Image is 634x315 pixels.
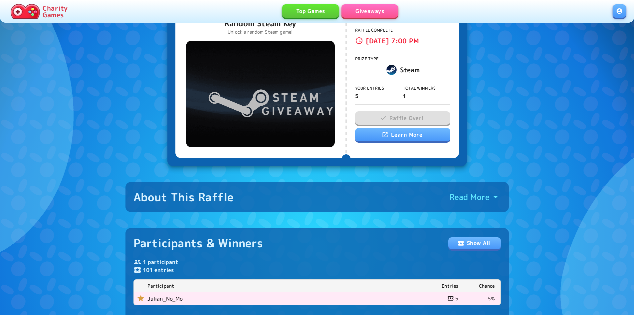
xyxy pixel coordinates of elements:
p: Read More [450,192,490,202]
th: Entries [427,280,464,292]
h6: Steam [400,64,420,75]
span: Your Entries [355,85,384,91]
div: About This Raffle [133,190,234,204]
img: Random Steam Key [186,41,335,147]
p: [DATE] 7:00 PM [366,35,419,46]
th: Chance [464,280,500,292]
p: Julian_No_Mo [147,295,422,303]
button: About This RaffleRead More [125,182,509,212]
img: Charity.Games [11,4,40,19]
p: Random Steam Key [224,18,296,29]
div: Participants & Winners [133,236,263,250]
p: 1 [403,92,450,100]
span: Raffle Complete [355,27,393,33]
button: Show All [448,237,501,249]
td: 5% [464,292,500,305]
th: Participant [142,280,428,292]
a: Learn More [355,128,450,141]
p: 5 [355,92,403,100]
p: Unlock a random Steam game! [224,29,296,35]
p: 101 entries [133,266,501,274]
p: 1 participant [133,258,501,266]
span: Total Winners [403,85,436,91]
a: Giveaways [341,4,398,18]
td: 5 [427,292,464,305]
a: Top Games [282,4,339,18]
a: Charity Games [8,3,70,20]
p: Charity Games [43,5,68,18]
span: Prize Type [355,56,379,62]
